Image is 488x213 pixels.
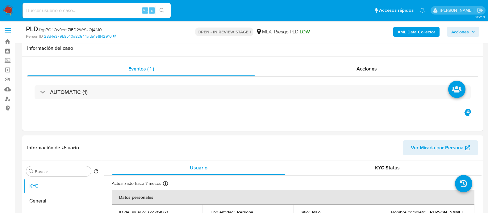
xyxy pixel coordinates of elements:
span: Eventos ( 1 ) [128,65,154,72]
b: AML Data Collector [398,27,435,37]
span: Acciones [357,65,377,72]
span: # qpPG4Oy9emZlFD2WrSxOjAM0 [38,27,102,33]
b: PLD [26,24,38,34]
span: Ver Mirada por Persona [411,140,464,155]
h3: AUTOMATIC (1) [50,89,88,96]
button: Buscar [29,169,34,174]
p: Actualizado hace 7 meses [112,181,161,186]
a: 23d4e379b8b40a82544cfd5158f42910 [44,34,116,39]
input: Buscar usuario o caso... [23,6,171,15]
a: Salir [477,7,483,14]
span: Acciones [451,27,469,37]
h1: Información de Usuario [27,145,79,151]
span: Usuario [190,164,207,171]
p: OPEN - IN REVIEW STAGE I [195,28,253,36]
div: MLA [256,28,272,35]
h1: Información del caso [27,45,478,51]
button: General [24,194,101,208]
b: Person ID [26,34,43,39]
span: Alt [143,7,148,13]
p: milagros.cisterna@mercadolibre.com [440,7,475,13]
th: Datos personales [112,190,474,205]
span: Riesgo PLD: [274,28,310,35]
input: Buscar [35,169,89,174]
a: Notificaciones [420,8,425,13]
button: search-icon [156,6,168,15]
button: KYC [24,179,101,194]
button: Volver al orden por defecto [94,169,98,176]
span: s [151,7,153,13]
span: LOW [300,28,310,35]
div: AUTOMATIC (1) [35,85,471,99]
span: Accesos rápidos [379,7,414,14]
button: Ver Mirada por Persona [403,140,478,155]
button: AML Data Collector [393,27,440,37]
button: Acciones [447,27,479,37]
span: KYC Status [375,164,400,171]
